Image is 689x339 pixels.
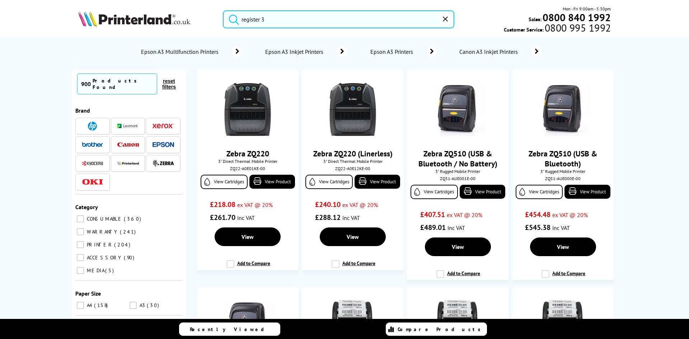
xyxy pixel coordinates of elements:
[355,175,400,189] a: View Product
[114,241,132,248] span: 204
[140,47,243,57] a: Epson A3 Multifunction Printers
[242,233,254,240] span: View
[202,166,293,171] div: ZQ22-A0E01KE-00
[120,229,137,235] span: 241
[81,80,91,88] span: 900
[431,83,485,136] img: Zebra-ZQ510-small.jpg
[85,229,119,235] span: WARRANTY
[369,47,437,57] a: Epson A3 Printers
[305,175,352,189] a: View Cartridges
[369,48,416,55] span: Epson A3 Printers
[447,211,482,218] span: ex VAT @ 20%
[249,175,295,189] a: View Product
[77,215,84,222] input: CONSUMABLE 360
[536,83,590,136] img: Zebra-ZQ510-small.jpg
[82,142,103,147] img: Brother
[563,5,611,12] span: Mon - Fri 9:00am - 5:30pm
[153,160,174,167] img: Zebra
[93,77,153,90] div: Products Found
[305,159,400,164] span: 3" Direct Thermal Mobile Printer
[157,78,181,90] button: reset filters
[564,185,610,199] a: View Product
[138,302,146,309] span: A3
[315,213,341,222] span: £288.12
[458,48,521,55] span: Canon A3 Inkjet Printers
[130,302,137,309] input: A3 30
[425,237,491,256] a: View
[525,223,550,232] span: £545.38
[342,214,360,221] span: inc VAT
[179,322,280,336] a: Recently Viewed
[411,185,458,199] a: View Cartridges
[320,227,386,246] a: View
[525,210,550,219] span: £454.48
[147,302,161,309] span: 30
[85,267,104,274] span: MEDIA
[117,161,139,165] img: Printerland
[85,302,93,309] span: A4
[458,47,542,57] a: Canon A3 Inkjet Printers
[516,185,563,199] a: View Cartridges
[94,302,109,309] span: 158
[221,83,275,136] img: Zebra-ZQ220-front-small.jpg
[77,254,84,261] input: ACCESSORY 90
[264,47,347,57] a: Epson A3 Inkjet Printers
[105,267,116,274] span: 5
[82,161,103,166] img: Kyocera
[82,179,103,185] img: OKI
[516,169,610,174] span: 3" Rugged Mobile Printer
[347,233,359,240] span: View
[140,48,221,55] span: Epson A3 Multifunction Printers
[77,241,84,248] input: PRINTER 204
[544,24,611,31] span: 0800 995 1992
[460,185,505,199] a: View Product
[264,48,326,55] span: Epson A3 Inkjet Printers
[223,10,454,28] input: Se
[530,237,596,256] a: View
[412,176,503,181] div: ZQ51-AUE001E-00
[542,14,611,21] a: 0800 840 1992
[117,142,139,147] img: Canon
[557,243,569,250] span: View
[411,169,505,174] span: 3" Rugged Mobile Printer
[315,200,341,209] span: £240.10
[313,149,393,159] a: Zebra ZQ220 (Linerless)
[226,149,269,159] a: Zebra ZQ220
[342,201,378,208] span: ex VAT @ 20%
[85,216,123,222] span: CONSUMABLE
[552,224,570,231] span: inc VAT
[153,123,174,128] img: Xerox
[77,267,84,274] input: MEDIA 5
[210,200,235,209] span: £218.08
[124,254,136,261] span: 90
[447,224,465,231] span: inc VAT
[77,228,84,235] input: WARRANTY 241
[85,254,123,261] span: ACCESSORY
[85,241,113,248] span: PRINTER
[436,270,480,284] label: Add to Compare
[77,302,84,309] input: A4 158
[78,11,190,27] img: Printerland Logo
[542,270,585,284] label: Add to Compare
[88,122,97,131] img: HP
[307,166,398,171] div: ZQ22-A0E12KE-00
[420,223,446,232] span: £489.01
[210,213,235,222] span: £261.70
[78,11,214,28] a: Printerland Logo
[75,290,101,297] span: Paper Size
[420,210,445,219] span: £407.51
[215,227,281,246] a: View
[190,326,271,333] span: Recently Viewed
[117,124,139,128] img: Lexmark
[75,203,98,211] span: Category
[237,201,273,208] span: ex VAT @ 20%
[543,11,611,24] b: 0800 840 1992
[153,142,174,147] img: Epson
[124,216,143,222] span: 360
[226,260,270,274] label: Add to Compare
[552,211,588,218] span: ex VAT @ 20%
[529,149,597,169] a: Zebra ZQ510 (USB & Bluetooth)
[418,149,497,169] a: Zebra ZQ510 (USB & Bluetooth / No Battery)
[237,214,255,221] span: inc VAT
[529,16,542,23] span: Sales:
